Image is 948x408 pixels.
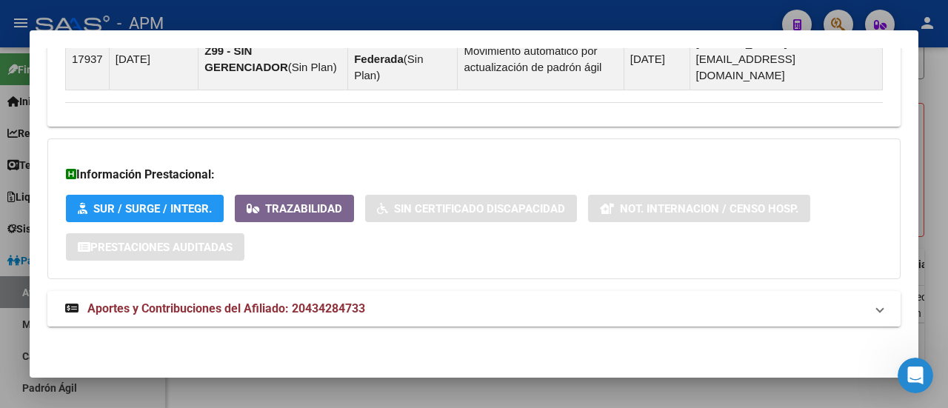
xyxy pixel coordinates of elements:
span: Sin Certificado Discapacidad [394,202,565,215]
td: Movimiento automático por actualización de padrón ágil [458,28,624,90]
span: Not. Internacion / Censo Hosp. [620,202,798,215]
td: [DATE] [109,28,198,90]
strong: D01 - Federada [354,36,404,65]
mat-expansion-panel-header: Aportes y Contribuciones del Afiliado: 20434284733 [47,291,901,327]
td: ( ) [348,28,458,90]
button: Sin Certificado Discapacidad [365,195,577,222]
strong: Z99 - SIN GERENCIADOR [204,44,288,73]
iframe: Intercom live chat [898,358,933,393]
span: SUR / SURGE / INTEGR. [93,202,212,215]
button: Prestaciones Auditadas [66,233,244,261]
button: SUR / SURGE / INTEGR. [66,195,224,222]
span: Aportes y Contribuciones del Afiliado: 20434284733 [87,301,365,315]
td: ( ) [198,28,348,90]
button: Not. Internacion / Censo Hosp. [588,195,810,222]
h3: Información Prestacional: [66,166,882,184]
span: Sin Plan [292,61,333,73]
span: Sin Plan [354,53,423,81]
span: Prestaciones Auditadas [90,241,233,254]
td: 17937 [66,28,110,90]
span: Trazabilidad [265,202,342,215]
td: [PERSON_NAME] - [EMAIL_ADDRESS][DOMAIN_NAME] [690,28,882,90]
button: Trazabilidad [235,195,354,222]
td: [DATE] [624,28,690,90]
